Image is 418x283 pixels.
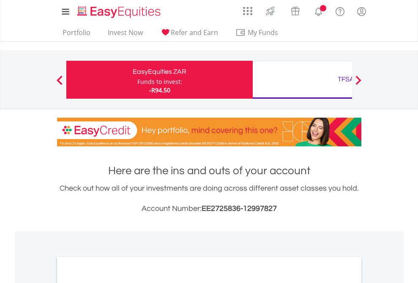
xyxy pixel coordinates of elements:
h1: Here are the ins and outs of your account [57,163,361,178]
a: Portfolio [59,28,94,41]
div: Funds to invest: [137,78,182,86]
div: EasyEquities ZAR [71,66,248,78]
a: AppsGrid [238,2,258,16]
a: Home page [74,2,164,19]
a: FAQ's and Support [329,2,351,19]
a: Vouchers [283,2,308,18]
img: EasyEquities_Logo.png [76,5,164,19]
a: Invest Now [104,28,146,41]
button: Next [350,80,367,88]
img: grid-menu-icon.svg [243,6,252,16]
div: Check out how all of your investments are doing across different asset classes you hold. [57,183,361,215]
h3: Account Number: [57,203,361,215]
img: thrive-v2.svg [263,4,277,18]
img: EasyCredit Promotion Banner [57,118,361,146]
span: -R94.50 [149,86,170,94]
span: EE2725836-12997827 [202,205,277,213]
a: Refer and Earn [157,28,221,41]
button: Previous [51,80,68,88]
a: Notifications [308,2,329,19]
img: vouchers-v2.svg [288,4,302,18]
a: My Profile [351,2,372,21]
span: My Funds [235,27,291,38]
span: Refer and Earn [171,28,218,37]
